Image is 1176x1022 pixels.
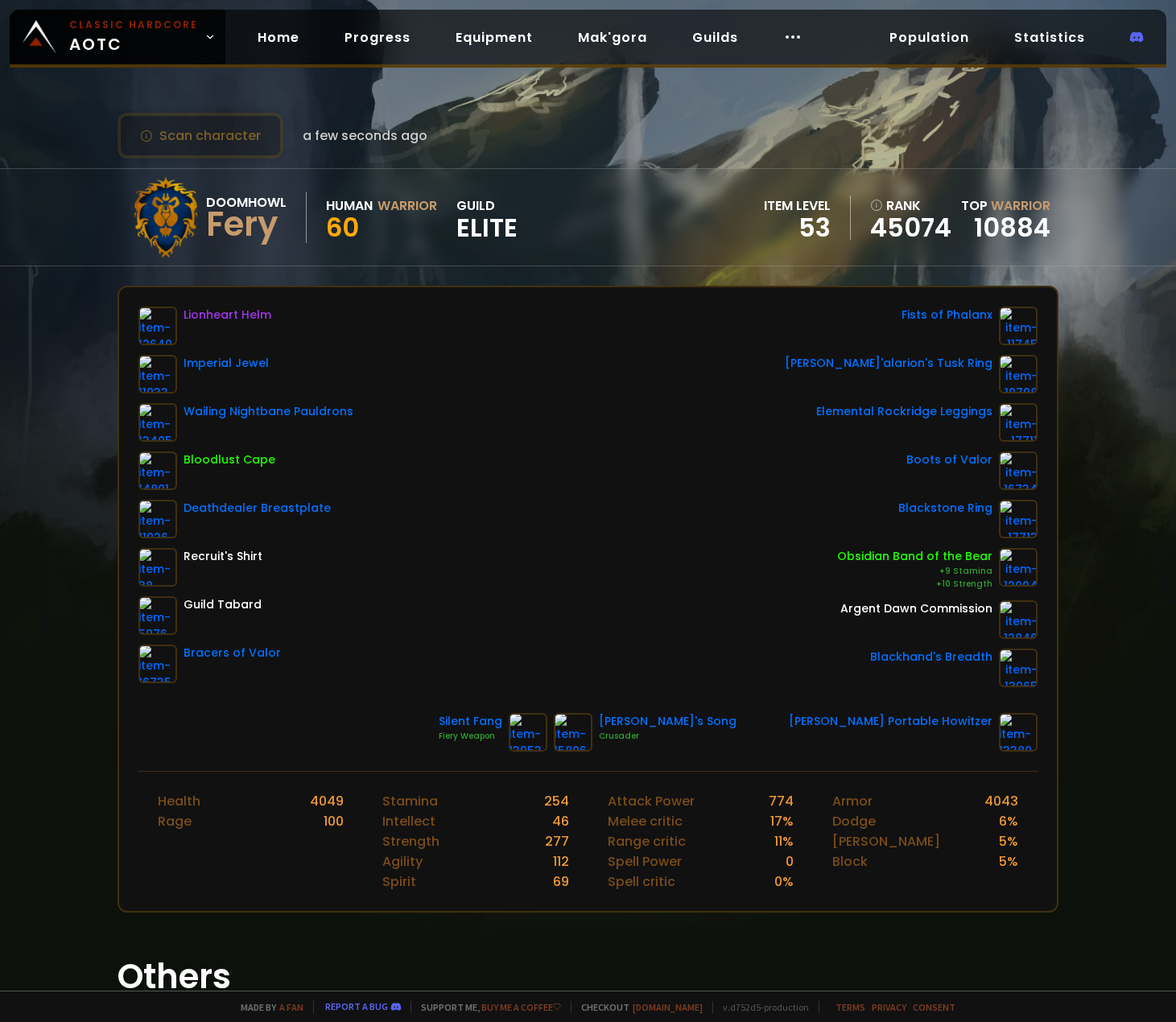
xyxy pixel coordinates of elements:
div: Warrior [378,196,437,216]
div: Range critic [608,831,686,851]
div: rank [870,196,951,216]
a: 10884 [974,209,1050,245]
a: a fan [279,1001,303,1013]
div: Boots of Valor [906,451,992,468]
div: Strength [382,831,439,851]
div: [PERSON_NAME] [832,831,940,851]
div: 53 [764,216,831,240]
div: Imperial Jewel [184,355,269,372]
div: 0 [786,851,794,872]
div: +9 Stamina [837,565,992,578]
img: item-38 [138,548,177,587]
div: 774 [769,791,794,811]
span: Warrior [991,196,1050,215]
div: 100 [324,811,344,831]
img: item-12640 [138,307,177,345]
img: item-5976 [138,596,177,635]
div: Fiery Weapon [439,730,502,743]
span: Checkout [571,1001,703,1013]
div: guild [456,196,518,240]
div: +10 Strength [837,578,992,591]
span: v. d752d5 - production [712,1001,809,1013]
a: Consent [913,1001,955,1013]
img: item-13953 [509,713,547,752]
div: Guild Tabard [184,596,262,613]
div: Human [326,196,373,216]
img: item-13965 [999,649,1038,687]
img: item-11926 [138,500,177,538]
a: Terms [836,1001,865,1013]
a: Buy me a coffee [481,1001,561,1013]
a: Classic HardcoreAOTC [10,10,225,64]
div: Recruit's Shirt [184,548,262,565]
span: 60 [326,209,359,245]
button: Scan character [118,113,283,159]
div: 0 % [774,872,794,892]
div: 4049 [310,791,344,811]
div: 6 % [999,811,1018,831]
div: Wailing Nightbane Pauldrons [184,403,353,420]
div: Obsidian Band of the Bear [837,548,992,565]
div: 5 % [999,831,1018,851]
img: item-17713 [999,500,1038,538]
img: item-16735 [138,645,177,683]
div: 254 [544,791,569,811]
div: Lionheart Helm [184,307,271,323]
div: 69 [553,872,569,892]
div: [PERSON_NAME] Portable Howitzer [789,713,992,730]
div: Rage [158,811,192,831]
div: Crusader [599,730,737,743]
img: item-11933 [138,355,177,394]
div: Bloodlust Cape [184,451,275,468]
div: 277 [545,831,569,851]
div: 112 [553,851,569,872]
div: [PERSON_NAME]'alarion's Tusk Ring [785,355,992,372]
span: Made by [231,1001,303,1013]
small: Classic Hardcore [69,18,198,32]
div: Spirit [382,872,416,892]
span: a few seconds ago [303,126,427,146]
img: item-11745 [999,307,1038,345]
a: Statistics [1001,21,1098,54]
img: item-13380 [999,713,1038,752]
a: Report a bug [325,1000,388,1012]
div: Silent Fang [439,713,502,730]
a: Guilds [679,21,751,54]
img: item-17711 [999,403,1038,442]
div: Melee critic [608,811,683,831]
div: Intellect [382,811,435,831]
div: Argent Dawn Commission [840,600,992,617]
img: item-12846 [999,600,1038,639]
a: Mak'gora [565,21,660,54]
div: Attack Power [608,791,695,811]
div: Block [832,851,868,872]
img: item-14801 [138,451,177,490]
a: Progress [332,21,423,54]
a: Home [245,21,312,54]
h1: Others [118,951,1058,1002]
div: Fery [206,212,287,237]
img: item-10798 [999,355,1038,394]
img: item-15806 [554,713,592,752]
img: item-12004 [999,548,1038,587]
a: 45074 [870,216,951,240]
div: Spell Power [608,851,682,872]
div: Bracers of Valor [184,645,281,661]
div: Stamina [382,791,438,811]
div: 11 % [774,831,794,851]
div: 5 % [999,851,1018,872]
div: Spell critic [608,872,675,892]
div: 4043 [984,791,1018,811]
div: 17 % [770,811,794,831]
span: Support me, [411,1001,561,1013]
a: Equipment [443,21,546,54]
div: Blackhand's Breadth [870,649,992,666]
div: 46 [552,811,569,831]
div: Agility [382,851,423,872]
div: item level [764,196,831,216]
span: AOTC [69,18,198,56]
div: Fists of Phalanx [902,307,992,323]
img: item-16734 [999,451,1038,490]
a: Population [877,21,982,54]
div: Deathdealer Breastplate [184,500,331,517]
